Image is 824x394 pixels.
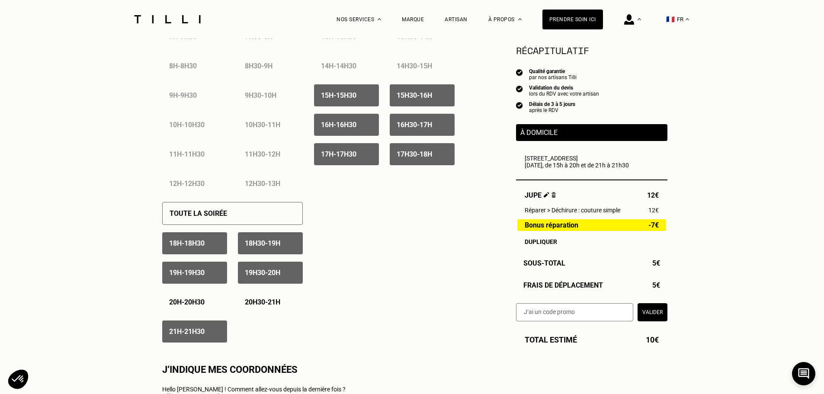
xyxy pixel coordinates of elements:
[542,10,603,29] a: Prendre soin ici
[321,150,356,158] p: 17h - 17h30
[648,207,659,214] span: 12€
[516,43,667,58] section: Récapitulatif
[525,155,659,162] p: [STREET_ADDRESS]
[169,327,205,336] p: 21h - 21h30
[169,269,205,277] p: 19h - 19h30
[245,239,280,247] p: 18h30 - 19h
[638,303,667,321] button: Valider
[397,150,432,158] p: 17h30 - 18h
[516,85,523,93] img: icon list info
[638,18,641,20] img: Menu déroulant
[525,191,556,199] span: Jupe
[551,192,556,198] img: Supprimer
[321,91,356,99] p: 15h - 15h30
[525,207,620,214] span: Réparer > Déchirure : couture simple
[169,298,205,306] p: 20h - 20h30
[648,221,659,229] span: -7€
[529,101,575,107] div: Délais de 3 à 5 jours
[647,191,659,199] span: 12€
[652,281,660,289] span: 5€
[652,259,660,267] span: 5€
[529,107,575,113] div: après le RDV
[529,68,577,74] div: Qualité garantie
[518,18,522,20] img: Menu déroulant à propos
[646,335,659,344] span: 10€
[666,15,675,23] span: 🇫🇷
[544,192,549,198] img: Éditer
[525,221,578,229] span: Bonus réparation
[516,335,667,344] div: Total estimé
[402,16,424,22] a: Marque
[525,238,659,245] div: Dupliquer
[529,91,599,97] div: lors du RDV avec votre artisan
[529,85,599,91] div: Validation du devis
[516,101,523,109] img: icon list info
[397,121,432,129] p: 16h30 - 17h
[525,162,659,169] div: [DATE], de 15h à 20h et de 21h à 21h30
[162,364,298,375] p: J‘indique mes coordonnées
[686,18,689,20] img: menu déroulant
[131,15,204,23] img: Logo du service de couturière Tilli
[516,281,667,289] div: Frais de déplacement
[170,209,227,218] p: Toute la soirée
[397,91,432,99] p: 15h30 - 16h
[516,68,523,76] img: icon list info
[162,386,346,393] p: Hello [PERSON_NAME] ! Comment allez-vous depuis la dernière fois ?
[378,18,381,20] img: Menu déroulant
[520,128,663,137] p: À domicile
[321,121,356,129] p: 16h - 16h30
[445,16,468,22] a: Artisan
[516,259,667,267] div: Sous-Total
[516,303,633,321] input: J‘ai un code promo
[624,14,634,25] img: icône connexion
[169,239,205,247] p: 18h - 18h30
[245,298,280,306] p: 20h30 - 21h
[529,74,577,80] div: par nos artisans Tilli
[245,269,280,277] p: 19h30 - 20h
